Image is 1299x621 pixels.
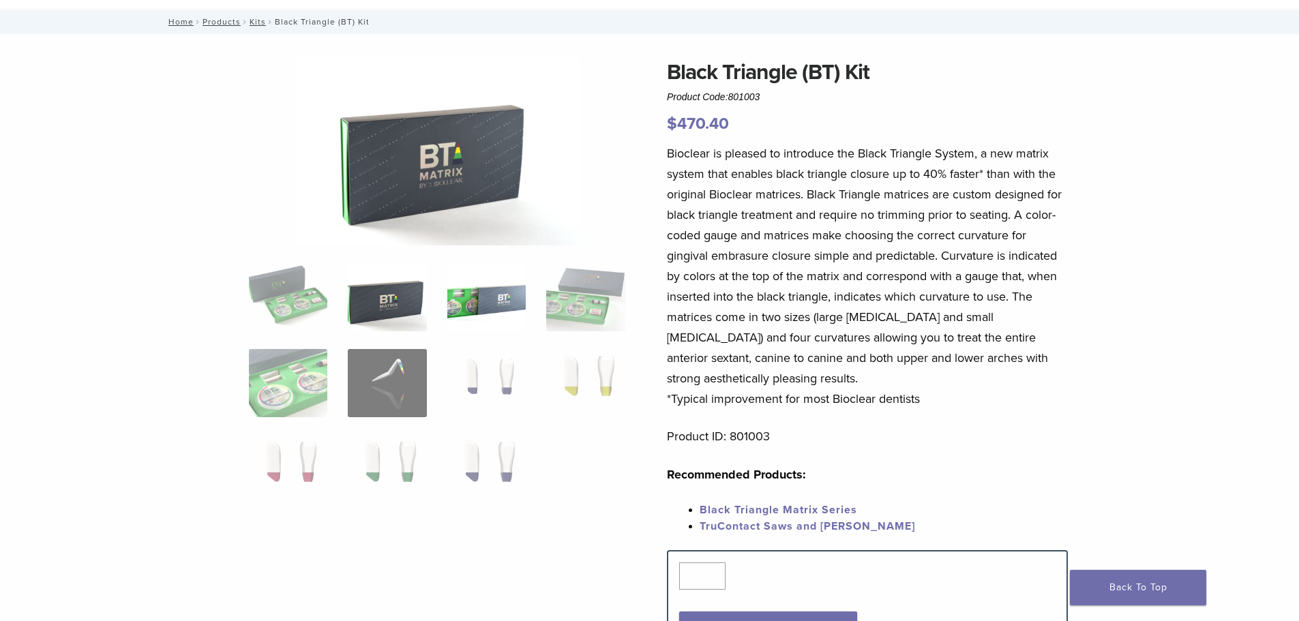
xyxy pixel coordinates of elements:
[447,263,526,331] img: Black Triangle (BT) Kit - Image 3
[546,263,625,331] img: Black Triangle (BT) Kit - Image 4
[700,519,915,533] a: TruContact Saws and [PERSON_NAME]
[447,435,526,503] img: Black Triangle (BT) Kit - Image 11
[164,17,194,27] a: Home
[667,91,760,102] span: Product Code:
[667,426,1068,446] p: Product ID: 801003
[203,17,241,27] a: Products
[241,18,250,25] span: /
[249,263,327,331] img: Intro-Black-Triangle-Kit-6-Copy-e1548792917662-324x324.jpg
[348,349,426,417] img: Black Triangle (BT) Kit - Image 6
[667,114,677,134] span: $
[546,349,625,417] img: Black Triangle (BT) Kit - Image 8
[667,56,1068,89] h1: Black Triangle (BT) Kit
[194,18,203,25] span: /
[1070,570,1206,605] a: Back To Top
[296,56,580,245] img: Black Triangle (BT) Kit - Image 2
[249,349,327,417] img: Black Triangle (BT) Kit - Image 5
[447,349,526,417] img: Black Triangle (BT) Kit - Image 7
[249,435,327,503] img: Black Triangle (BT) Kit - Image 9
[159,10,1141,34] nav: Black Triangle (BT) Kit
[348,435,426,503] img: Black Triangle (BT) Kit - Image 10
[266,18,275,25] span: /
[667,143,1068,409] p: Bioclear is pleased to introduce the Black Triangle System, a new matrix system that enables blac...
[667,467,806,482] strong: Recommended Products:
[728,91,760,102] span: 801003
[348,263,426,331] img: Black Triangle (BT) Kit - Image 2
[700,503,857,517] a: Black Triangle Matrix Series
[667,114,729,134] bdi: 470.40
[250,17,266,27] a: Kits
